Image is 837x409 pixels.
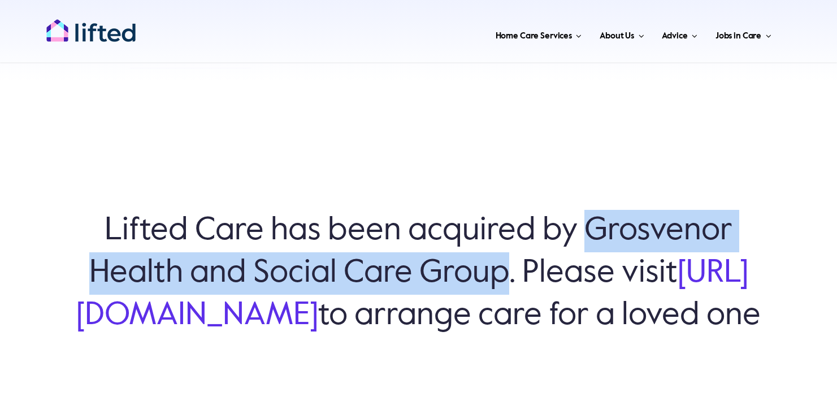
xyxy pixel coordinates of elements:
[658,17,700,51] a: Advice
[492,17,586,51] a: Home Care Services
[712,17,775,51] a: Jobs in Care
[46,19,136,30] a: lifted-logo
[172,17,775,51] nav: Main Menu
[715,27,761,45] span: Jobs in Care
[596,17,647,51] a: About Us
[496,27,572,45] span: Home Care Services
[57,210,780,337] h6: Lifted Care has been acquired by Grosvenor Health and Social Care Group. Please visit to arrange ...
[600,27,634,45] span: About Us
[662,27,687,45] span: Advice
